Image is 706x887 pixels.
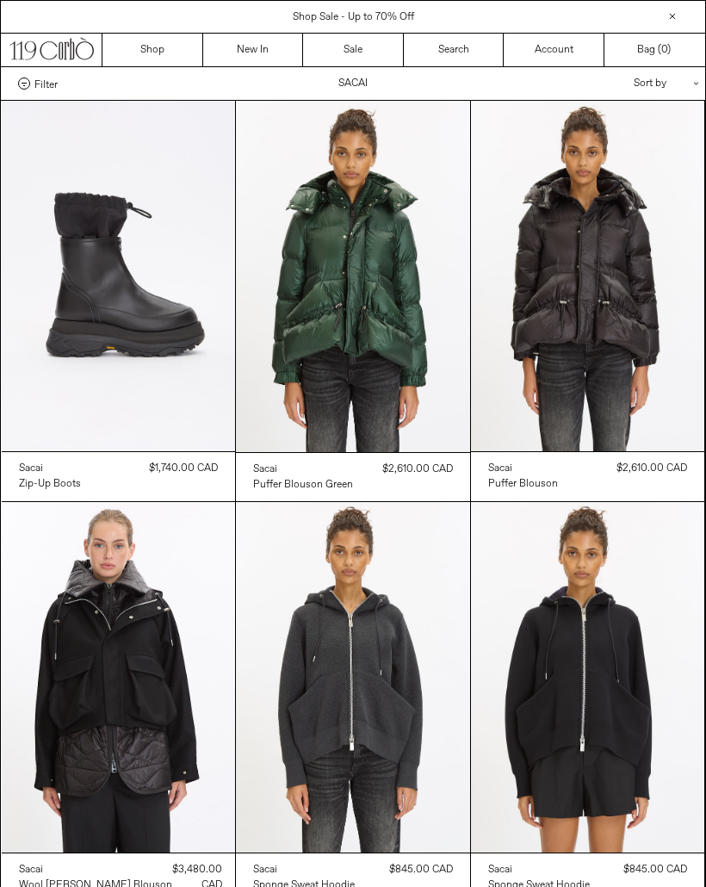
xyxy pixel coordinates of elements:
a: Sale [303,34,404,66]
a: Account [504,34,604,66]
div: $2,610.00 CAD [382,462,453,477]
a: Sacai [253,462,353,477]
div: Sacai [19,462,43,476]
img: Sacai Sponge Sweat Hoodie in grey [236,502,470,853]
div: $845.00 CAD [623,862,687,878]
div: Sacai [253,462,277,477]
div: $845.00 CAD [389,862,453,878]
span: ) [661,42,671,58]
a: Bag () [604,34,705,66]
a: Sacai [488,461,558,476]
a: Sacai [253,862,355,878]
img: Sacai Puffer Blouson [471,101,705,451]
a: New In [203,34,304,66]
a: Sacai [19,461,81,476]
a: Search [404,34,505,66]
div: Sacai [488,462,512,476]
a: Sacai [488,862,590,878]
span: Filter [34,78,58,90]
a: Puffer Blouson [488,476,558,492]
a: Puffer Blouson Green [253,477,353,493]
div: Puffer Blouson Green [253,478,353,493]
img: Sacai Sponge Sweat Hoodie in black [471,502,705,853]
div: Sacai [19,863,43,878]
div: $1,740.00 CAD [149,461,218,476]
img: Sacai Wool Melton Blouson [2,502,236,853]
div: Sacai [253,863,277,878]
a: Shop [102,34,203,66]
div: Zip-Up Boots [19,477,81,492]
a: Sacai [19,862,172,878]
div: $2,610.00 CAD [616,461,687,476]
img: Sacai Puffer Blouson [236,101,470,452]
div: Sort by [533,67,688,100]
a: Shop Sale - Up to 70% Off [293,10,414,24]
div: Sacai [488,863,512,878]
span: 0 [661,43,667,57]
div: Puffer Blouson [488,477,558,492]
img: Sacai Zip-Up Boots in black [2,101,236,451]
a: Zip-Up Boots [19,476,81,492]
